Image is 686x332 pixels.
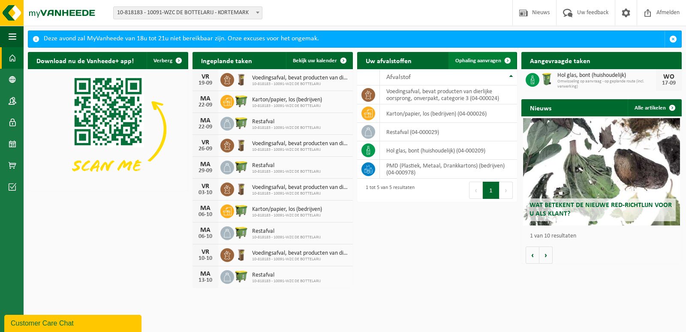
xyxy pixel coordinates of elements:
span: 10-818183 - 10091-WZC DE BOTTELARIJ [252,125,321,131]
button: Vorige [526,247,539,264]
button: 1 [483,182,499,199]
a: Bekijk uw kalender [286,52,352,69]
h2: Download nu de Vanheede+ app! [28,52,142,69]
h2: Uw afvalstoffen [357,52,420,69]
span: Karton/papier, los (bedrijven) [252,206,322,213]
td: PMD (Plastiek, Metaal, Drankkartons) (bedrijven) (04-000978) [380,160,518,179]
span: 10-818183 - 10091-WZC DE BOTTELARIJ [252,104,322,109]
div: MA [197,271,214,277]
img: WB-0140-HPE-BN-01 [234,247,249,262]
span: Restafval [252,162,321,169]
img: WB-1100-HPE-GN-50 [234,116,249,130]
img: WB-0140-HPE-BN-01 [234,181,249,196]
td: karton/papier, los (bedrijven) (04-000026) [380,104,518,123]
img: WB-1100-HPE-GN-50 [234,203,249,218]
div: VR [197,139,214,146]
img: WB-0240-HPE-GN-50 [539,72,554,86]
div: MA [197,205,214,212]
td: hol glas, bont (huishoudelijk) (04-000209) [380,141,518,160]
div: 10-10 [197,256,214,262]
span: Restafval [252,119,321,125]
span: Ophaling aanvragen [455,58,501,64]
span: 10-818183 - 10091-WZC DE BOTTELARIJ [252,82,349,87]
span: Restafval [252,272,321,279]
div: 22-09 [197,102,214,108]
img: WB-1100-HPE-GN-50 [234,159,249,174]
h2: Aangevraagde taken [521,52,599,69]
button: Verberg [147,52,187,69]
a: Ophaling aanvragen [448,52,516,69]
span: 10-818183 - 10091-WZC DE BOTTELARIJ - KORTEMARK [113,6,262,19]
div: VR [197,249,214,256]
span: Karton/papier, los (bedrijven) [252,97,322,104]
div: 1 tot 5 van 5 resultaten [361,181,415,200]
h2: Nieuws [521,99,560,116]
span: 10-818183 - 10091-WZC DE BOTTELARIJ [252,147,349,152]
span: Voedingsafval, bevat producten van dierlijke oorsprong, onverpakt, categorie 3 [252,184,349,191]
div: 19-09 [197,80,214,86]
button: Previous [469,182,483,199]
span: Wat betekent de nieuwe RED-richtlijn voor u als klant? [530,202,672,217]
span: 10-818183 - 10091-WZC DE BOTTELARIJ [252,169,321,174]
div: WO [660,73,677,80]
span: Hol glas, bont (huishoudelijk) [557,72,656,79]
span: Voedingsafval, bevat producten van dierlijke oorsprong, onverpakt, categorie 3 [252,140,349,147]
p: 1 van 10 resultaten [530,233,677,239]
span: Restafval [252,228,321,235]
div: Deze avond zal MyVanheede van 18u tot 21u niet bereikbaar zijn. Onze excuses voor het ongemak. [44,31,665,47]
span: Omwisseling op aanvraag - op geplande route (incl. verwerking) [557,79,656,89]
td: voedingsafval, bevat producten van dierlijke oorsprong, onverpakt, categorie 3 (04-000024) [380,85,518,104]
div: VR [197,183,214,190]
img: WB-0140-HPE-BN-01 [234,137,249,152]
div: 03-10 [197,190,214,196]
span: Afvalstof [386,74,411,81]
span: Voedingsafval, bevat producten van dierlijke oorsprong, onverpakt, categorie 3 [252,75,349,82]
img: WB-1100-HPE-GN-50 [234,225,249,240]
a: Wat betekent de nieuwe RED-richtlijn voor u als klant? [523,118,680,225]
div: 29-09 [197,168,214,174]
span: 10-818183 - 10091-WZC DE BOTTELARIJ [252,235,321,240]
img: WB-1100-HPE-GN-50 [234,269,249,283]
td: restafval (04-000029) [380,123,518,141]
span: Verberg [153,58,172,64]
span: 10-818183 - 10091-WZC DE BOTTELARIJ [252,279,321,284]
span: 10-818183 - 10091-WZC DE BOTTELARIJ [252,213,322,218]
div: 06-10 [197,212,214,218]
span: 10-818183 - 10091-WZC DE BOTTELARIJ [252,191,349,196]
button: Volgende [539,247,553,264]
h2: Ingeplande taken [193,52,261,69]
span: 10-818183 - 10091-WZC DE BOTTELARIJ - KORTEMARK [114,7,262,19]
button: Next [499,182,513,199]
div: VR [197,73,214,80]
a: Alle artikelen [628,99,681,116]
div: MA [197,227,214,234]
iframe: chat widget [4,313,143,332]
div: 26-09 [197,146,214,152]
div: 17-09 [660,80,677,86]
img: WB-0140-HPE-BN-01 [234,72,249,86]
img: Download de VHEPlus App [28,69,188,189]
span: Voedingsafval, bevat producten van dierlijke oorsprong, onverpakt, categorie 3 [252,250,349,257]
span: 10-818183 - 10091-WZC DE BOTTELARIJ [252,257,349,262]
div: MA [197,95,214,102]
div: MA [197,161,214,168]
div: 13-10 [197,277,214,283]
div: 06-10 [197,234,214,240]
img: WB-1100-HPE-GN-50 [234,94,249,108]
div: MA [197,117,214,124]
div: 22-09 [197,124,214,130]
span: Bekijk uw kalender [293,58,337,64]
